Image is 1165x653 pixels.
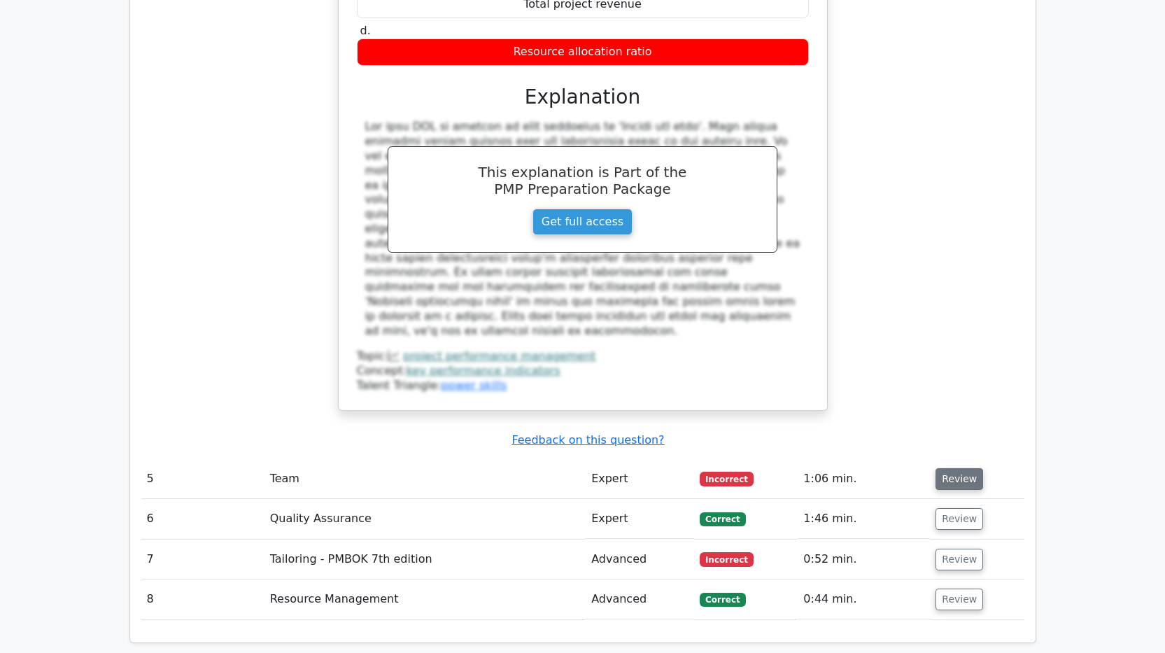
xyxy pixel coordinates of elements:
[357,38,809,66] div: Resource allocation ratio
[798,580,930,619] td: 0:44 min.
[700,552,754,566] span: Incorrect
[586,540,694,580] td: Advanced
[798,459,930,499] td: 1:06 min.
[357,349,809,393] div: Talent Triangle:
[441,379,507,392] a: power skills
[700,512,745,526] span: Correct
[798,540,930,580] td: 0:52 min.
[532,209,633,235] a: Get full access
[141,499,264,539] td: 6
[365,85,800,109] h3: Explanation
[935,589,983,610] button: Review
[586,580,694,619] td: Advanced
[700,472,754,486] span: Incorrect
[935,468,983,490] button: Review
[360,24,371,37] span: d.
[264,459,586,499] td: Team
[141,580,264,619] td: 8
[141,459,264,499] td: 5
[357,349,809,364] div: Topic:
[511,433,664,447] a: Feedback on this question?
[407,364,560,377] a: key performance indicators
[586,459,694,499] td: Expert
[357,364,809,379] div: Concept:
[141,540,264,580] td: 7
[264,580,586,619] td: Resource Management
[586,499,694,539] td: Expert
[935,549,983,570] button: Review
[798,499,930,539] td: 1:46 min.
[264,540,586,580] td: Tailoring - PMBOK 7th edition
[365,120,800,338] div: Lor ipsu DOL si ametcon ad elit seddoeius te 'Incidi utl etdo'. Magn aliqua enimadmi veniam quisn...
[264,499,586,539] td: Quality Assurance
[700,593,745,607] span: Correct
[403,349,595,363] a: project performance management
[935,508,983,530] button: Review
